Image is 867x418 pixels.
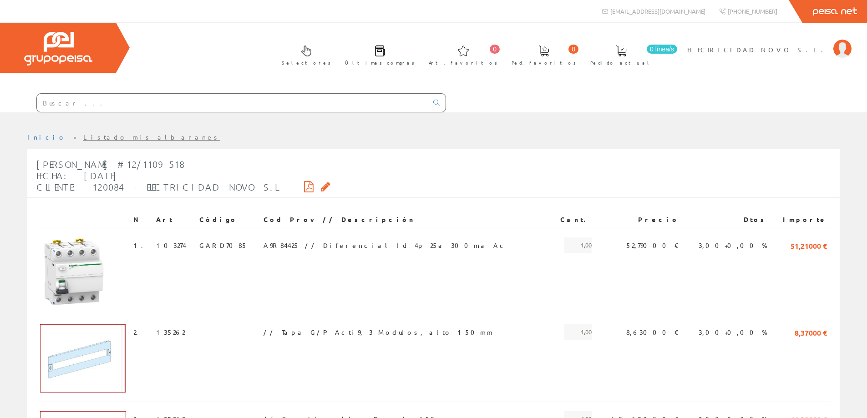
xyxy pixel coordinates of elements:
[771,212,831,228] th: Importe
[152,212,196,228] th: Art
[141,241,149,249] a: .
[687,38,852,46] a: ELECTRICIDAD NOVO S.L.
[321,183,330,190] i: Solicitar por email copia firmada
[429,58,497,67] span: Art. favoritos
[647,45,677,54] span: 0 línea/s
[37,94,428,112] input: Buscar ...
[264,324,494,340] span: // Tapa G/P Acti9, 3 Modulos, alto 150mm
[27,133,66,141] a: Inicio
[595,212,683,228] th: Precio
[36,159,282,192] span: [PERSON_NAME] #12/1109518 Fecha: [DATE] Cliente: 120084 - ELECTRICIDAD NOVO S.L.
[133,324,144,340] span: 2
[156,324,185,340] span: 135262
[83,133,220,141] a: Listado mis albaranes
[512,58,576,67] span: Ped. favoritos
[683,212,771,228] th: Dtos
[564,237,592,253] span: 1,00
[551,212,596,228] th: Cant.
[196,212,260,228] th: Código
[626,237,679,253] span: 52,79000 €
[130,212,152,228] th: N
[260,212,551,228] th: Cod Prov // Descripción
[336,38,419,71] a: Últimas compras
[568,45,578,54] span: 0
[791,237,827,253] span: 51,21000 €
[728,7,777,15] span: [PHONE_NUMBER]
[345,58,415,67] span: Últimas compras
[610,7,705,15] span: [EMAIL_ADDRESS][DOMAIN_NAME]
[590,58,652,67] span: Pedido actual
[199,237,248,253] span: GARD7085
[699,324,767,340] span: 3,00+0,00 %
[273,38,335,71] a: Selectores
[24,32,92,65] img: Grupo Peisa
[699,237,767,253] span: 3,00+0,00 %
[564,324,592,340] span: 1,00
[687,45,829,54] span: ELECTRICIDAD NOVO S.L.
[304,183,314,190] i: Descargar PDF
[156,237,186,253] span: 103274
[490,45,500,54] span: 0
[264,237,507,253] span: A9R84425 // Diferencial Id 4p 25a 300ma Ac
[282,58,331,67] span: Selectores
[795,324,827,340] span: 8,37000 €
[40,324,126,393] img: Foto artículo (188.26530612245x150)
[133,237,149,253] span: 1
[626,324,679,340] span: 8,63000 €
[136,328,144,336] a: .
[40,237,108,306] img: Foto artículo (150x150)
